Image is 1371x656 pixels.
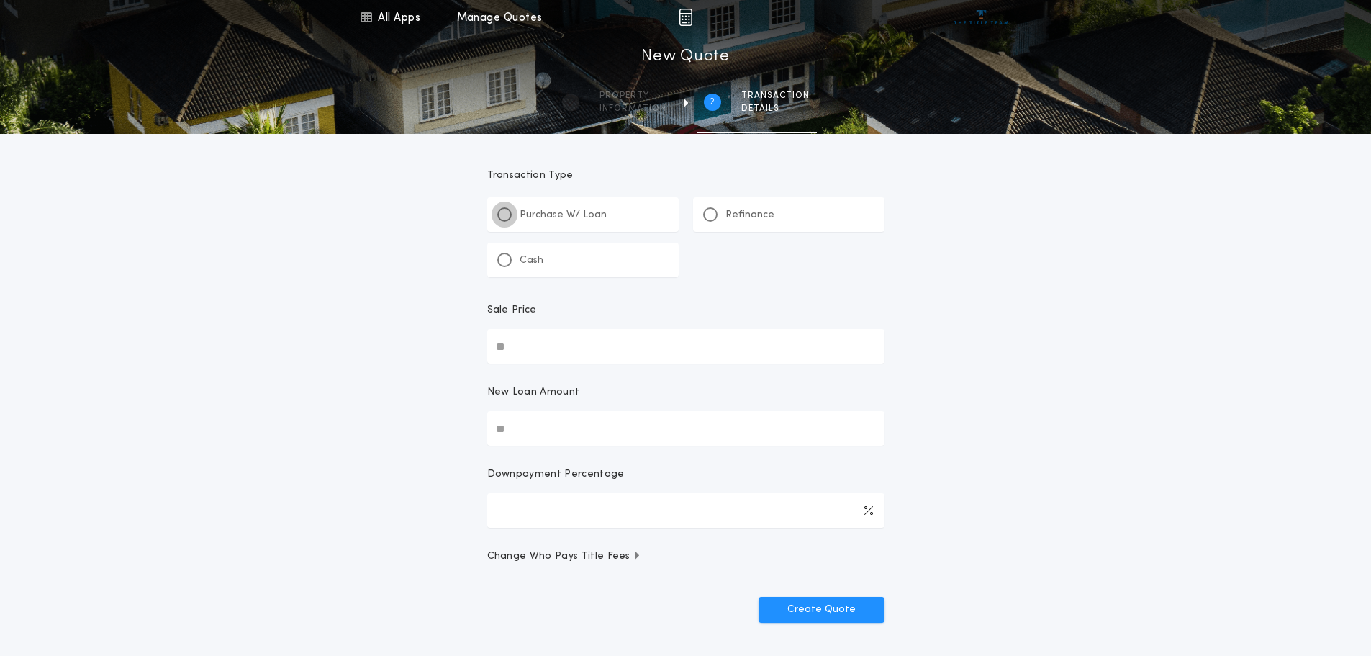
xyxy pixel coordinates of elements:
[487,303,537,318] p: Sale Price
[679,9,692,26] img: img
[599,103,666,114] span: information
[520,253,543,268] p: Cash
[759,597,884,623] button: Create Quote
[487,549,884,564] button: Change Who Pays Title Fees
[599,90,666,102] span: Property
[710,96,715,108] h2: 2
[487,329,884,364] input: Sale Price
[741,90,810,102] span: Transaction
[487,467,625,482] p: Downpayment Percentage
[487,411,884,446] input: New Loan Amount
[725,208,774,223] p: Refinance
[741,103,810,114] span: details
[487,549,642,564] span: Change Who Pays Title Fees
[487,169,884,183] p: Transaction Type
[487,385,580,400] p: New Loan Amount
[954,10,1008,24] img: vs-icon
[641,45,729,68] h1: New Quote
[520,208,607,223] p: Purchase W/ Loan
[487,493,884,528] input: Downpayment Percentage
